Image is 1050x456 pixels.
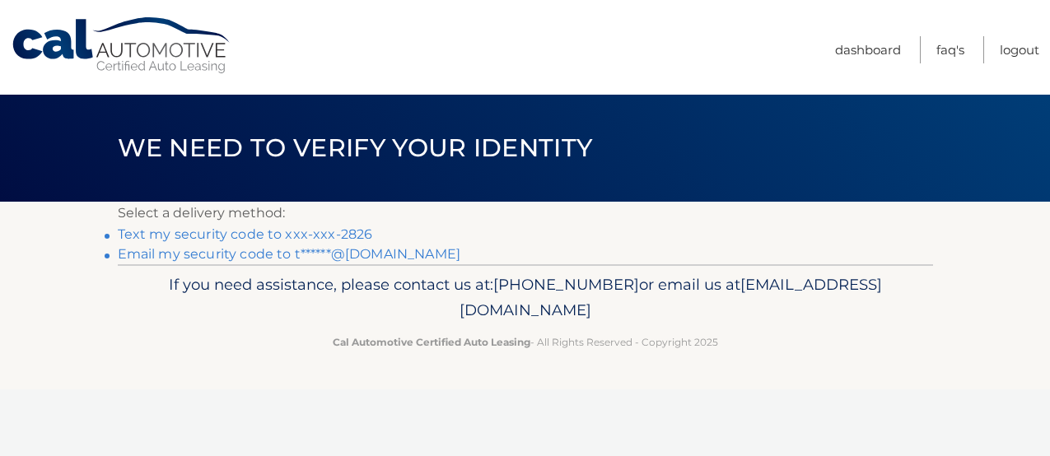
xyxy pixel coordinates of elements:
[118,246,461,262] a: Email my security code to t******@[DOMAIN_NAME]
[118,202,933,225] p: Select a delivery method:
[1000,36,1039,63] a: Logout
[118,133,593,163] span: We need to verify your identity
[118,226,373,242] a: Text my security code to xxx-xxx-2826
[493,275,639,294] span: [PHONE_NUMBER]
[128,333,922,351] p: - All Rights Reserved - Copyright 2025
[835,36,901,63] a: Dashboard
[936,36,964,63] a: FAQ's
[11,16,233,75] a: Cal Automotive
[128,272,922,324] p: If you need assistance, please contact us at: or email us at
[333,336,530,348] strong: Cal Automotive Certified Auto Leasing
